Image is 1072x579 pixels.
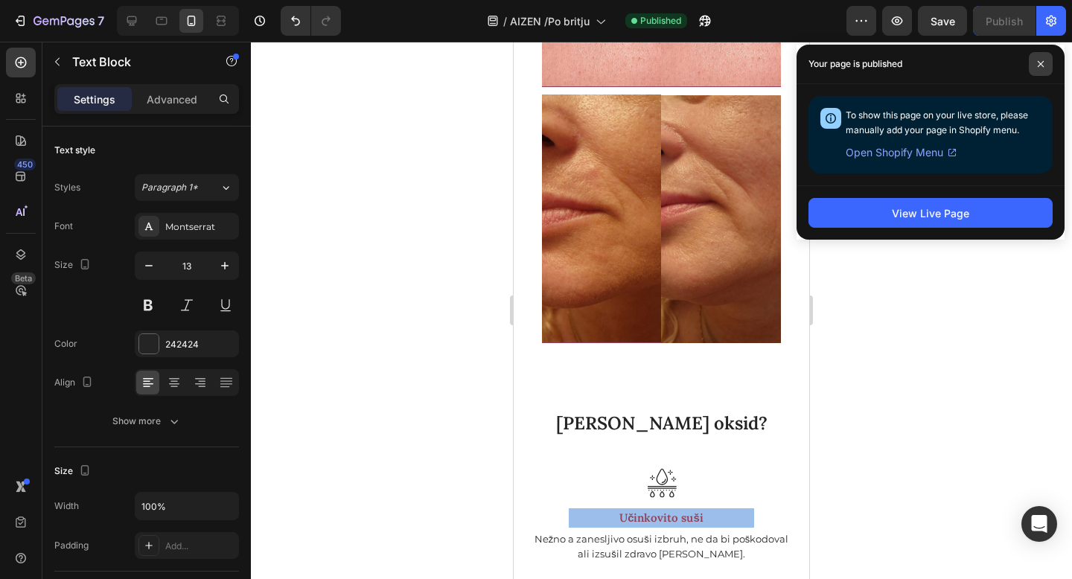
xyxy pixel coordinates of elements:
p: Text Block [72,53,199,71]
button: View Live Page [808,198,1053,228]
span: Save [931,15,955,28]
div: Open Intercom Messenger [1021,506,1057,542]
div: Size [54,461,94,482]
span: Open Shopify Menu [846,144,943,161]
p: Advanced [147,92,197,107]
span: AIZEN /Po britju [510,13,590,29]
span: To show this page on your live store, please manually add your page in Shopify menu. [846,109,1028,135]
div: Montserrat [165,220,235,234]
div: Beta [11,272,36,284]
p: Your page is published [808,57,902,71]
div: Add... [165,540,235,553]
span: Published [640,14,681,28]
div: 242424 [165,338,235,351]
div: Styles [54,181,80,194]
iframe: Design area [514,42,809,579]
button: 7 [6,6,111,36]
div: Size [54,255,94,275]
div: Text style [54,144,95,157]
div: Font [54,220,73,233]
span: Paragraph 1* [141,181,198,194]
div: Align [54,373,96,393]
p: 7 [98,12,104,30]
button: Publish [973,6,1036,36]
p: Settings [74,92,115,107]
div: Padding [54,539,89,552]
div: Width [54,499,79,513]
span: / [503,13,507,29]
input: Auto [135,493,238,519]
div: 450 [14,159,36,170]
div: Publish [986,13,1023,29]
div: Show more [112,414,182,429]
button: Save [918,6,967,36]
button: Paragraph 1* [135,174,239,201]
div: Color [54,337,77,351]
div: View Live Page [892,205,969,221]
div: Undo/Redo [281,6,341,36]
button: Show more [54,408,239,435]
